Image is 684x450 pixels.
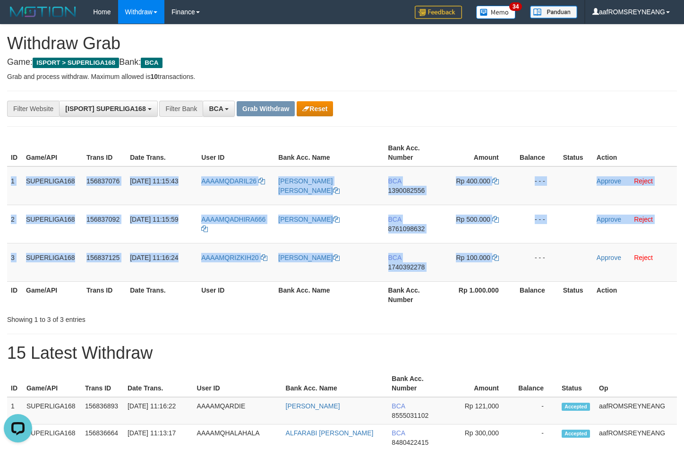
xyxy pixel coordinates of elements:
[562,403,590,411] span: Accepted
[7,72,677,81] p: Grab and process withdraw. Maximum allowed is transactions.
[445,370,513,397] th: Amount
[7,397,23,424] td: 1
[593,139,677,166] th: Action
[59,101,157,117] button: [ISPORT] SUPERLIGA168
[130,254,178,261] span: [DATE] 11:16:24
[201,216,265,233] a: AAAAMQADHIRA666
[7,101,59,117] div: Filter Website
[126,281,197,308] th: Date Trans.
[237,101,295,116] button: Grab Withdraw
[597,177,621,185] a: Approve
[7,344,677,363] h1: 15 Latest Withdraw
[22,281,83,308] th: Game/API
[130,177,178,185] span: [DATE] 11:15:43
[595,397,677,424] td: aafROMSREYNEANG
[7,205,22,243] td: 2
[7,281,22,308] th: ID
[274,139,384,166] th: Bank Acc. Name
[562,430,590,438] span: Accepted
[634,216,653,223] a: Reject
[141,58,162,68] span: BCA
[7,311,278,324] div: Showing 1 to 3 of 3 entries
[445,397,513,424] td: Rp 121,000
[513,243,559,281] td: - - -
[22,243,83,281] td: SUPERLIGA168
[22,205,83,243] td: SUPERLIGA168
[388,177,402,185] span: BCA
[634,177,653,185] a: Reject
[456,177,490,185] span: Rp 400.000
[492,254,499,261] a: Copy 100000 to clipboard
[124,370,193,397] th: Date Trans.
[476,6,516,19] img: Button%20Memo.svg
[86,216,120,223] span: 156837092
[86,254,120,261] span: 156837125
[513,397,558,424] td: -
[201,254,267,261] a: AAAAMQRIZKIH20
[7,58,677,67] h4: Game: Bank:
[22,166,83,205] td: SUPERLIGA168
[593,281,677,308] th: Action
[597,254,621,261] a: Approve
[22,139,83,166] th: Game/API
[7,243,22,281] td: 3
[274,281,384,308] th: Bank Acc. Name
[201,177,256,185] span: AAAAMQDARIL26
[456,216,490,223] span: Rp 500.000
[558,370,595,397] th: Status
[509,2,522,11] span: 34
[492,177,499,185] a: Copy 400000 to clipboard
[388,187,425,194] span: Copy 1390082556 to clipboard
[33,58,119,68] span: ISPORT > SUPERLIGA168
[559,139,593,166] th: Status
[392,429,405,437] span: BCA
[203,101,235,117] button: BCA
[193,397,282,424] td: AAAAMQARDIE
[634,254,653,261] a: Reject
[23,397,81,424] td: SUPERLIGA168
[595,370,677,397] th: Op
[392,412,428,419] span: Copy 8555031102 to clipboard
[201,254,258,261] span: AAAAMQRIZKIH20
[124,397,193,424] td: [DATE] 11:16:22
[83,139,126,166] th: Trans ID
[7,139,22,166] th: ID
[443,139,513,166] th: Amount
[385,281,443,308] th: Bank Acc. Number
[388,263,425,271] span: Copy 1740392278 to clipboard
[201,216,265,223] span: AAAAMQADHIRA666
[388,254,402,261] span: BCA
[278,216,339,223] a: [PERSON_NAME]
[513,205,559,243] td: - - -
[150,73,158,80] strong: 10
[492,216,499,223] a: Copy 500000 to clipboard
[197,139,274,166] th: User ID
[513,281,559,308] th: Balance
[513,166,559,205] td: - - -
[7,34,677,53] h1: Withdraw Grab
[388,225,425,233] span: Copy 8761098632 to clipboard
[513,139,559,166] th: Balance
[282,370,388,397] th: Bank Acc. Name
[559,281,593,308] th: Status
[126,139,197,166] th: Date Trans.
[392,402,405,410] span: BCA
[81,370,124,397] th: Trans ID
[388,370,445,397] th: Bank Acc. Number
[193,370,282,397] th: User ID
[65,105,145,112] span: [ISPORT] SUPERLIGA168
[7,166,22,205] td: 1
[159,101,203,117] div: Filter Bank
[513,370,558,397] th: Balance
[86,177,120,185] span: 156837076
[456,254,490,261] span: Rp 100.000
[201,177,265,185] a: AAAAMQDARIL26
[4,4,32,32] button: Open LiveChat chat widget
[415,6,462,19] img: Feedback.jpg
[278,254,339,261] a: [PERSON_NAME]
[443,281,513,308] th: Rp 1.000.000
[278,177,339,194] a: [PERSON_NAME] [PERSON_NAME]
[23,370,81,397] th: Game/API
[7,370,23,397] th: ID
[286,429,374,437] a: ALFARABI [PERSON_NAME]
